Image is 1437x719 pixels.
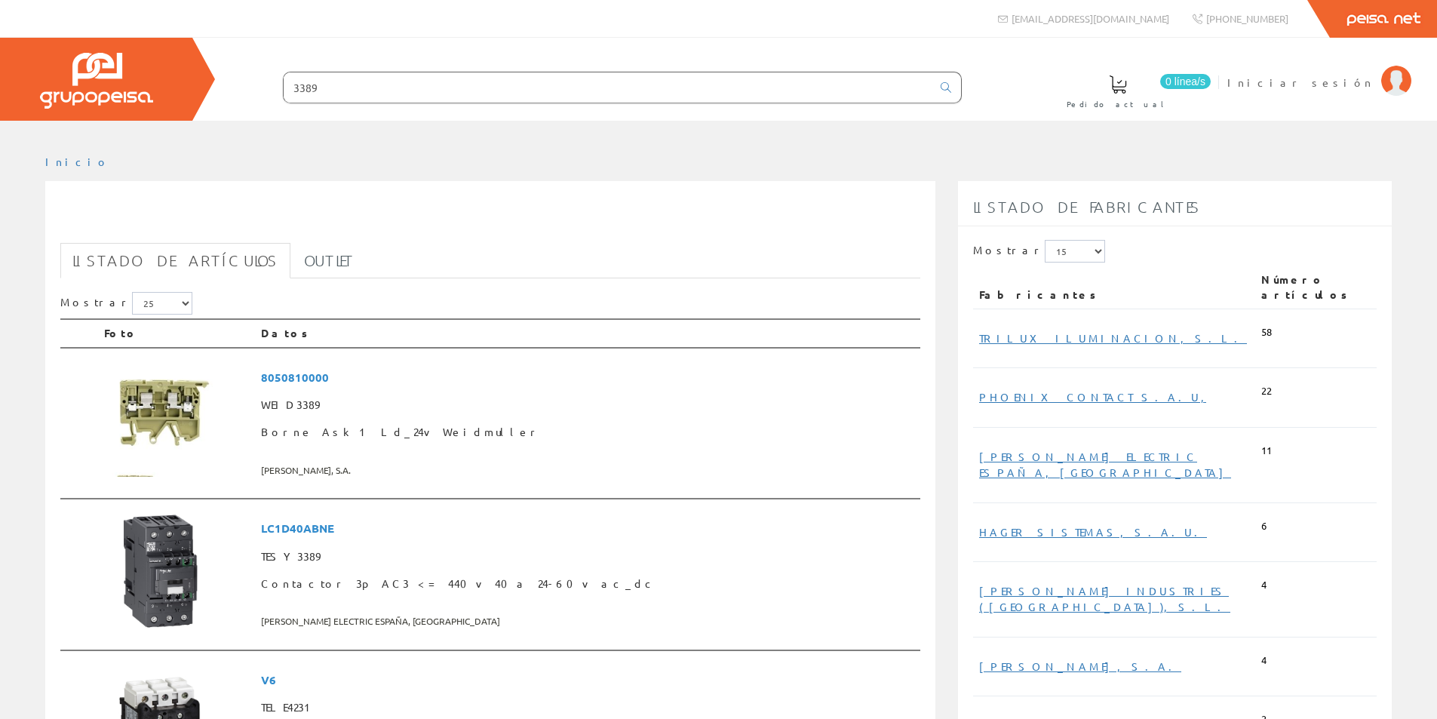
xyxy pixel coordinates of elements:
[261,609,914,634] span: [PERSON_NAME] ELECTRIC ESPAÑA, [GEOGRAPHIC_DATA]
[104,515,217,628] img: Foto artículo Contactor 3p AC3 <= 440v 40a 24-60v ac_dc (150x150)
[261,515,914,542] span: LC1D40ABNE
[1012,12,1169,25] span: [EMAIL_ADDRESS][DOMAIN_NAME]
[973,198,1201,216] span: Listado de fabricantes
[1261,444,1272,458] span: 11
[261,666,914,694] span: V6
[132,292,192,315] select: Mostrar
[284,72,932,103] input: Buscar ...
[1045,240,1105,263] select: Mostrar
[261,458,914,483] span: [PERSON_NAME], S.A.
[45,155,109,168] a: Inicio
[261,570,914,598] span: Contactor 3p AC3 <= 440v 40a 24-60v ac_dc
[979,390,1206,404] a: PHOENIX CONTACT S.A.U,
[973,240,1105,263] label: Mostrar
[1261,653,1267,668] span: 4
[40,53,153,109] img: Grupo Peisa
[1261,578,1267,592] span: 4
[261,364,914,392] span: 8050810000
[1261,519,1267,533] span: 6
[979,525,1207,539] a: HAGER SISTEMAS, S.A.U.
[1206,12,1288,25] span: [PHONE_NUMBER]
[261,392,914,419] span: WEID3389
[1227,75,1374,90] span: Iniciar sesión
[979,331,1247,345] a: TRILUX ILUMINACION, S.L.
[979,659,1181,673] a: [PERSON_NAME], S.A.
[98,319,255,348] th: Foto
[255,319,920,348] th: Datos
[60,205,920,235] h1: 3389
[60,243,290,278] a: Listado de artículos
[104,364,235,477] img: Foto artículo Borne Ask 1 Ld_24v Weidmuller (173.17596566524x150)
[261,543,914,570] span: TESY3389
[1067,97,1169,112] span: Pedido actual
[1261,325,1272,340] span: 58
[1255,266,1377,309] th: Número artículos
[979,450,1231,479] a: [PERSON_NAME] ELECTRIC ESPAÑA, [GEOGRAPHIC_DATA]
[979,584,1230,613] a: [PERSON_NAME] INDUSTRIES ([GEOGRAPHIC_DATA]), S.L.
[292,243,367,278] a: Outlet
[261,419,914,446] span: Borne Ask 1 Ld_24v Weidmuller
[1160,74,1211,89] span: 0 línea/s
[973,266,1255,309] th: Fabricantes
[60,292,192,315] label: Mostrar
[1227,63,1411,77] a: Iniciar sesión
[1261,384,1272,398] span: 22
